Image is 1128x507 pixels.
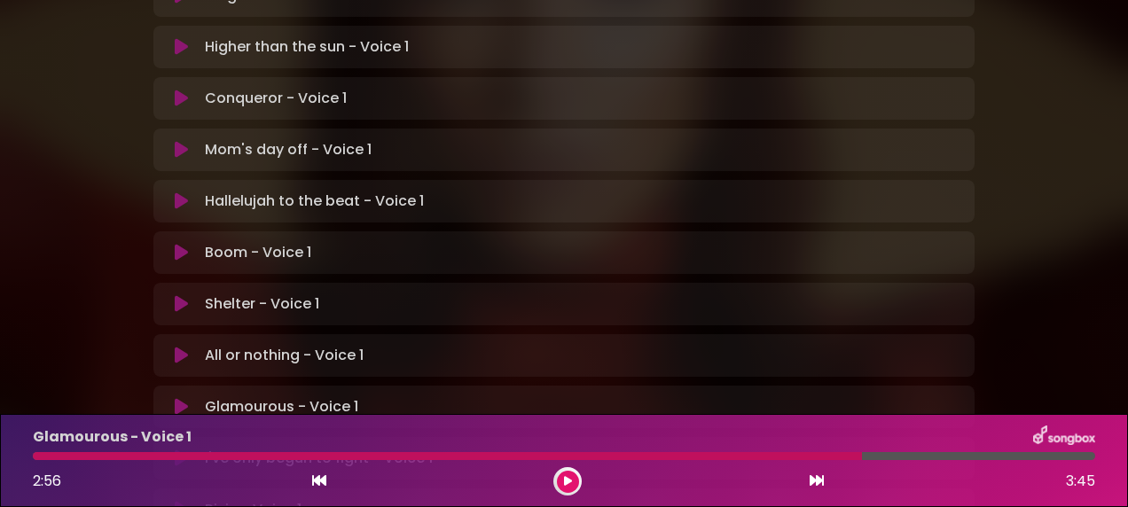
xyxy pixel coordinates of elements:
p: Hallelujah to the beat - Voice 1 [205,191,424,212]
p: Shelter - Voice 1 [205,293,319,315]
p: Glamourous - Voice 1 [33,426,192,448]
p: Conqueror - Voice 1 [205,88,347,109]
p: Mom's day off - Voice 1 [205,139,372,160]
p: Glamourous - Voice 1 [205,396,358,417]
img: songbox-logo-white.png [1033,425,1095,448]
p: Boom - Voice 1 [205,242,311,263]
span: 2:56 [33,471,61,491]
span: 3:45 [1066,471,1095,492]
p: All or nothing - Voice 1 [205,345,364,366]
p: Higher than the sun - Voice 1 [205,36,409,58]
